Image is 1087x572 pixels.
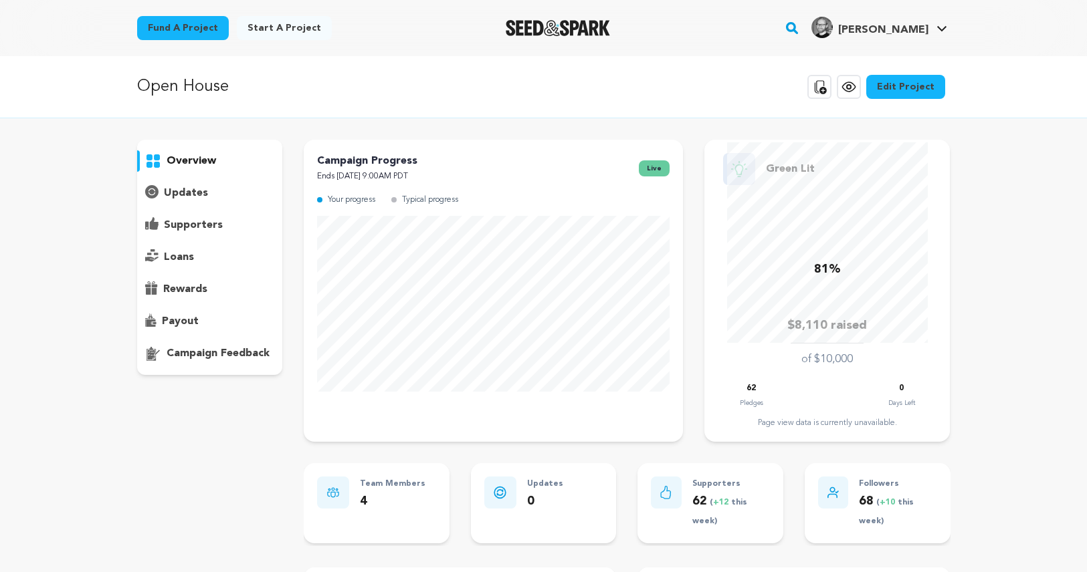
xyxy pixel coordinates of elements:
[888,396,915,410] p: Days Left
[137,247,283,268] button: loans
[360,476,425,492] p: Team Members
[811,17,928,38] div: Otto G.'s Profile
[811,17,833,38] img: cb4394d048e7206d.jpg
[164,185,208,201] p: updates
[360,492,425,511] p: 4
[328,192,375,208] p: Your progress
[137,279,283,300] button: rewards
[713,498,731,507] span: +12
[639,160,670,176] span: live
[137,75,229,99] p: Open House
[692,498,747,526] span: ( this week)
[164,217,223,233] p: supporters
[880,498,898,507] span: +10
[237,16,332,40] a: Start a project
[137,311,283,332] button: payout
[692,476,770,492] p: Supporters
[814,260,841,279] p: 81%
[137,182,283,204] button: updates
[137,16,229,40] a: Fund a project
[866,75,945,99] a: Edit Project
[317,169,417,184] p: Ends [DATE] 9:00AM PDT
[718,418,936,428] div: Page view data is currently unavailable.
[137,343,283,364] button: campaign feedback
[137,150,283,172] button: overview
[801,351,853,368] p: of $10,000
[506,20,611,36] a: Seed&Spark Homepage
[692,492,770,531] p: 62
[167,345,270,362] p: campaign feedback
[859,492,936,531] p: 68
[859,476,936,492] p: Followers
[527,476,563,492] p: Updates
[506,20,611,36] img: Seed&Spark Logo Dark Mode
[167,153,216,169] p: overview
[809,14,950,38] a: Otto G.'s Profile
[163,281,207,297] p: rewards
[162,313,199,329] p: payout
[317,153,417,169] p: Campaign Progress
[402,192,458,208] p: Typical progress
[740,396,763,410] p: Pledges
[838,25,928,35] span: [PERSON_NAME]
[899,381,904,396] p: 0
[137,214,283,236] button: supporters
[809,14,950,42] span: Otto G.'s Profile
[164,249,194,265] p: loans
[527,492,563,511] p: 0
[747,381,756,396] p: 62
[859,498,914,526] span: ( this week)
